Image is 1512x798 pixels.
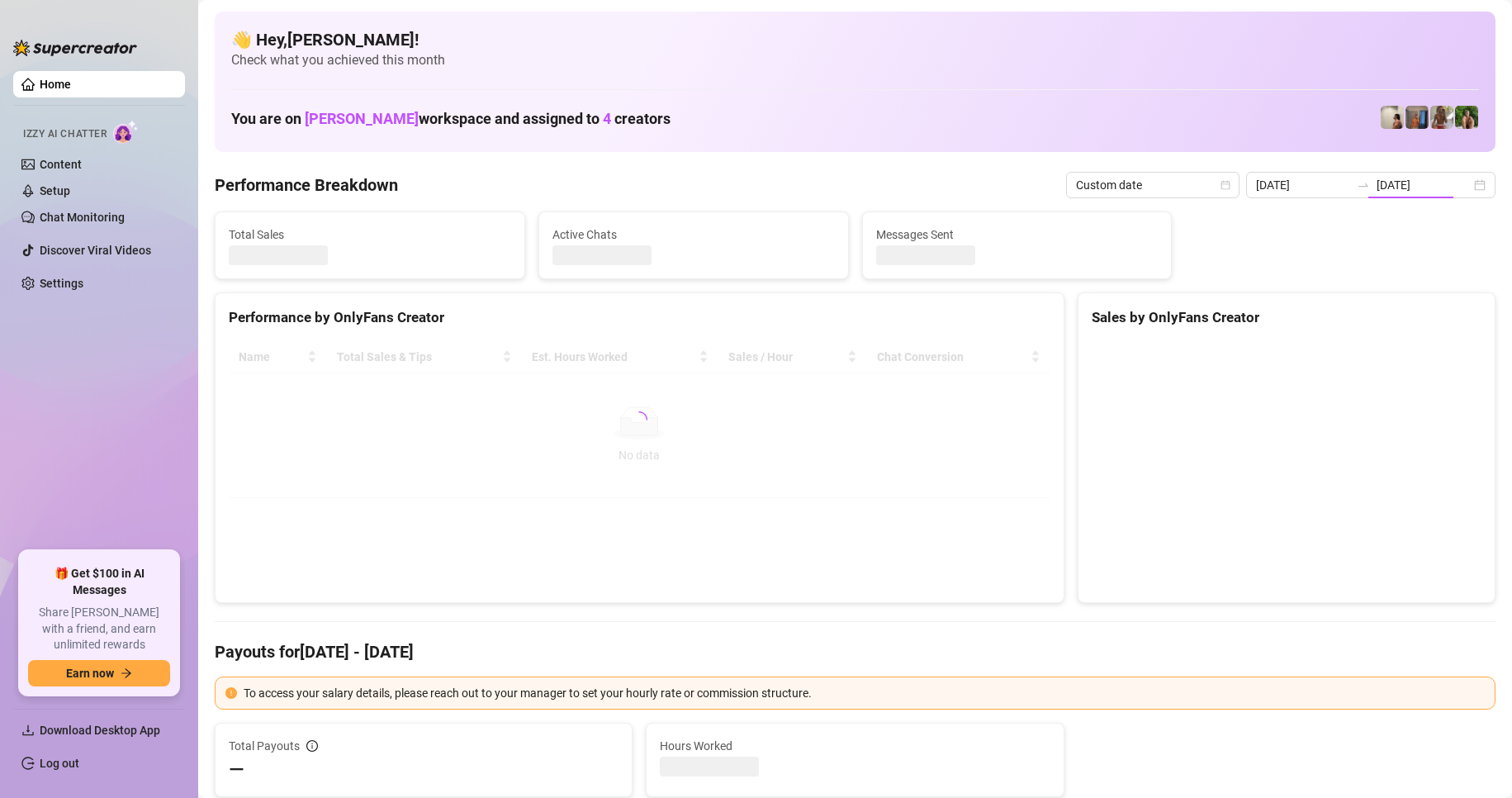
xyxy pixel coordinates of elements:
[231,51,1479,69] span: Check what you achieved this month
[244,684,1485,702] div: To access your salary details, please reach out to your manager to set your hourly rate or commis...
[631,411,647,428] span: loading
[1357,178,1370,192] span: swap-right
[1455,106,1478,129] img: Nathaniel
[40,158,82,171] a: Content
[1377,176,1471,194] input: End date
[1405,106,1429,129] img: Wayne
[229,306,1050,329] div: Performance by OnlyFans Creator
[21,724,35,737] span: download
[306,740,318,752] span: info-circle
[229,737,300,755] span: Total Payouts
[28,605,170,653] span: Share [PERSON_NAME] with a friend, and earn unlimited rewards
[121,667,132,679] span: arrow-right
[28,566,170,598] span: 🎁 Get $100 in AI Messages
[40,277,83,290] a: Settings
[229,757,244,783] span: —
[231,28,1479,51] h4: 👋 Hey, [PERSON_NAME] !
[40,211,125,224] a: Chat Monitoring
[113,120,139,144] img: AI Chatter
[1092,306,1481,329] div: Sales by OnlyFans Creator
[215,640,1495,663] h4: Payouts for [DATE] - [DATE]
[225,687,237,699] span: exclamation-circle
[13,40,137,56] img: logo-BBDzfeDw.svg
[28,660,170,686] button: Earn nowarrow-right
[1221,180,1230,190] span: calendar
[660,737,1050,755] span: Hours Worked
[40,757,79,770] a: Log out
[1381,106,1404,129] img: Ralphy
[40,244,151,257] a: Discover Viral Videos
[40,78,71,91] a: Home
[66,667,114,680] span: Earn now
[876,226,1159,244] span: Messages Sent
[23,126,107,142] span: Izzy AI Chatter
[1256,176,1350,194] input: Start date
[229,226,511,244] span: Total Sales
[1076,173,1230,197] span: Custom date
[1430,106,1453,129] img: Nathaniel
[40,724,160,737] span: Download Desktop App
[603,110,611,127] span: 4
[40,184,70,197] a: Setup
[231,110,671,128] h1: You are on workspace and assigned to creators
[552,226,835,244] span: Active Chats
[305,110,419,127] span: [PERSON_NAME]
[1357,178,1370,192] span: to
[215,173,398,197] h4: Performance Breakdown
